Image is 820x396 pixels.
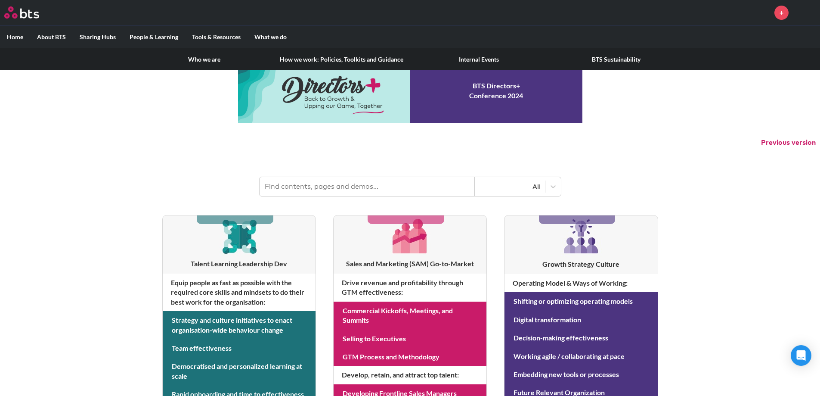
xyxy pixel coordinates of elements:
label: Sharing Hubs [73,26,123,48]
img: [object Object] [390,215,430,256]
div: All [479,182,541,191]
h3: Talent Learning Leadership Dev [163,259,316,268]
h4: Drive revenue and profitability through GTM effectiveness : [334,274,486,302]
label: Tools & Resources [185,26,248,48]
img: [object Object] [219,215,260,256]
a: + [774,6,789,20]
label: People & Learning [123,26,185,48]
img: BTS Logo [4,6,39,19]
a: Conference 2024 [238,59,582,123]
label: What we do [248,26,294,48]
a: Profile [795,2,816,23]
h3: Growth Strategy Culture [504,259,657,269]
button: Previous version [761,138,816,147]
h4: Operating Model & Ways of Working : [504,274,657,292]
h4: Develop, retain, and attract top talent : [334,366,486,384]
a: Go home [4,6,55,19]
h3: Sales and Marketing (SAM) Go-to-Market [334,259,486,268]
h4: Equip people as fast as possible with the required core skills and mindsets to do their best work... [163,274,316,311]
div: Open Intercom Messenger [791,345,811,366]
label: About BTS [30,26,73,48]
input: Find contents, pages and demos... [260,177,475,196]
img: [object Object] [560,215,602,257]
img: Dustin Long [795,2,816,23]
